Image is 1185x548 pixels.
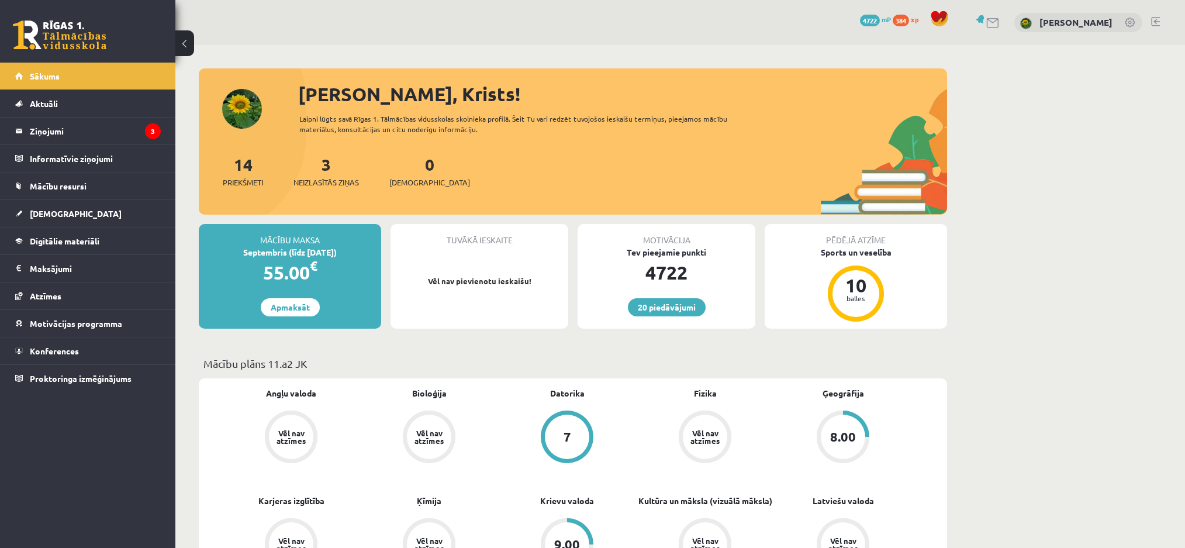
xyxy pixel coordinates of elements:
a: Kultūra un māksla (vizuālā māksla) [638,495,772,507]
span: mP [882,15,891,24]
div: 10 [838,276,873,295]
a: Vēl nav atzīmes [636,411,774,466]
a: Vēl nav atzīmes [222,411,360,466]
div: balles [838,295,873,302]
span: [DEMOGRAPHIC_DATA] [389,177,470,188]
a: Digitālie materiāli [15,228,161,254]
legend: Maksājumi [30,255,161,282]
div: Vēl nav atzīmes [413,429,445,444]
span: Priekšmeti [223,177,263,188]
a: 8.00 [774,411,912,466]
a: Ķīmija [417,495,441,507]
span: € [310,257,317,274]
img: Krists Ozols [1020,18,1032,29]
a: Angļu valoda [266,387,316,399]
span: Mācību resursi [30,181,87,191]
legend: Informatīvie ziņojumi [30,145,161,172]
a: Bioloģija [412,387,447,399]
div: 55.00 [199,259,381,287]
div: 8.00 [830,430,856,443]
a: Proktoringa izmēģinājums [15,365,161,392]
a: Rīgas 1. Tālmācības vidusskola [13,20,106,50]
a: Karjeras izglītība [258,495,324,507]
div: Sports un veselība [765,246,947,259]
div: 4722 [578,259,755,287]
a: Informatīvie ziņojumi [15,145,161,172]
span: Motivācijas programma [30,318,122,329]
div: Pēdējā atzīme [765,224,947,246]
legend: Ziņojumi [30,118,161,144]
a: 14Priekšmeti [223,154,263,188]
span: xp [911,15,918,24]
a: Mācību resursi [15,173,161,199]
span: [DEMOGRAPHIC_DATA] [30,208,122,219]
a: 4722 mP [860,15,891,24]
a: 20 piedāvājumi [628,298,706,316]
a: Latviešu valoda [813,495,874,507]
a: Atzīmes [15,282,161,309]
span: Digitālie materiāli [30,236,99,246]
div: [PERSON_NAME], Krists! [298,80,947,108]
div: Mācību maksa [199,224,381,246]
a: Aktuāli [15,90,161,117]
a: Maksājumi [15,255,161,282]
a: Fizika [694,387,717,399]
span: 4722 [860,15,880,26]
div: Septembris (līdz [DATE]) [199,246,381,259]
a: Datorika [550,387,585,399]
a: 384 xp [893,15,924,24]
div: Vēl nav atzīmes [275,429,308,444]
span: Atzīmes [30,291,61,301]
span: Aktuāli [30,98,58,109]
p: Mācību plāns 11.a2 JK [203,356,942,371]
a: Vēl nav atzīmes [360,411,498,466]
div: Laipni lūgts savā Rīgas 1. Tālmācības vidusskolas skolnieka profilā. Šeit Tu vari redzēt tuvojošo... [299,113,748,135]
div: Tev pieejamie punkti [578,246,755,259]
div: 7 [564,430,571,443]
i: 3 [145,123,161,139]
a: Motivācijas programma [15,310,161,337]
span: Konferences [30,346,79,356]
a: Ziņojumi3 [15,118,161,144]
span: 384 [893,15,909,26]
a: 0[DEMOGRAPHIC_DATA] [389,154,470,188]
a: Apmaksāt [261,298,320,316]
div: Motivācija [578,224,755,246]
div: Vēl nav atzīmes [689,429,721,444]
a: 3Neizlasītās ziņas [293,154,359,188]
a: 7 [498,411,636,466]
div: Tuvākā ieskaite [391,224,568,246]
p: Vēl nav pievienotu ieskaišu! [396,275,562,287]
span: Proktoringa izmēģinājums [30,373,132,384]
a: Ģeogrāfija [823,387,864,399]
a: Krievu valoda [540,495,594,507]
a: Sports un veselība 10 balles [765,246,947,323]
a: [DEMOGRAPHIC_DATA] [15,200,161,227]
span: Sākums [30,71,60,81]
a: Konferences [15,337,161,364]
span: Neizlasītās ziņas [293,177,359,188]
a: Sākums [15,63,161,89]
a: [PERSON_NAME] [1039,16,1113,28]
